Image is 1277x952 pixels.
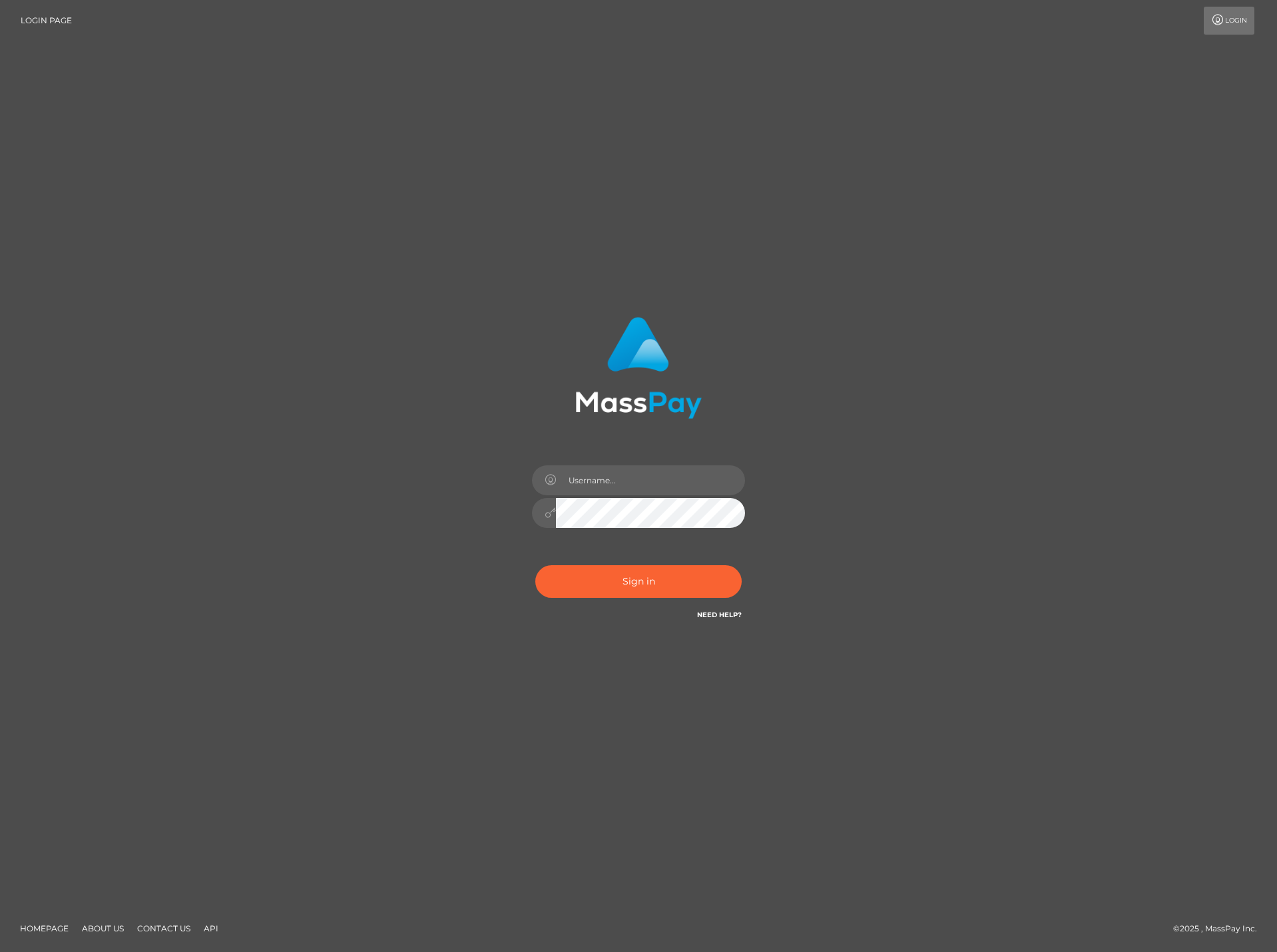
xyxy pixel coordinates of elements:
[1204,7,1254,35] a: Login
[575,317,702,419] img: MassPay Login
[77,918,129,939] a: About Us
[132,918,196,939] a: Contact Us
[697,610,742,619] a: Need Help?
[535,565,742,598] button: Sign in
[21,7,72,35] a: Login Page
[1173,921,1267,936] div: © 2025 , MassPay Inc.
[15,918,74,939] a: Homepage
[556,465,745,495] input: Username...
[198,918,224,939] a: API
